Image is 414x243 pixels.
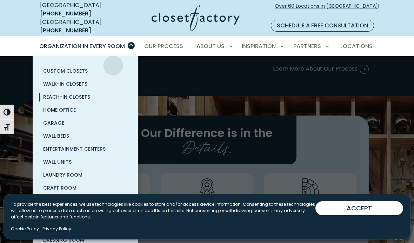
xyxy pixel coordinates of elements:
[43,132,69,139] span: Wall Beds
[40,9,91,18] a: [PHONE_NUMBER]
[196,42,225,50] span: About Us
[340,42,373,50] span: Locations
[43,145,106,152] span: Entertainment Centers
[275,2,379,17] span: Over 60 Locations in [GEOGRAPHIC_DATA]!
[43,67,88,74] span: Custom Closets
[271,20,374,32] a: Schedule a Free Consultation
[43,93,90,100] span: Reach-In Closets
[40,1,116,18] div: [GEOGRAPHIC_DATA]
[43,171,82,178] span: Laundry Room
[42,226,71,232] a: Privacy Policy
[144,42,183,50] span: Our Process
[43,106,76,113] span: Home Office
[43,184,76,191] span: Craft Room
[39,42,125,50] span: Organization in Every Room
[40,18,116,35] div: [GEOGRAPHIC_DATA]
[315,201,403,215] button: ACCEPT
[43,158,72,165] span: Wall Units
[40,26,91,34] a: [PHONE_NUMBER]
[152,5,240,31] img: Closet Factory Logo
[43,80,87,87] span: Walk-In Closets
[43,119,64,126] span: Garage
[242,42,276,50] span: Inspiration
[11,226,39,232] a: Cookie Policy
[293,42,321,50] span: Partners
[11,201,315,220] p: To provide the best experiences, we use technologies like cookies to store and/or access device i...
[34,37,380,56] nav: Primary Menu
